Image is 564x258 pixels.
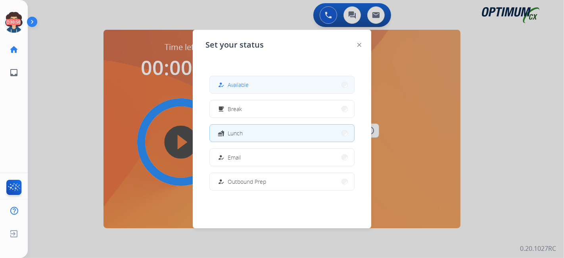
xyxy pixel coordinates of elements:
mat-icon: fastfood [218,130,224,137]
button: Break [210,100,354,117]
button: Available [210,76,354,93]
mat-icon: how_to_reg [218,178,224,185]
mat-icon: inbox [9,68,19,77]
button: Lunch [210,125,354,142]
mat-icon: free_breakfast [218,106,224,112]
p: 0.20.1027RC [520,244,556,253]
button: Email [210,149,354,166]
span: Email [228,153,241,162]
mat-icon: how_to_reg [218,81,224,88]
button: Outbound Prep [210,173,354,190]
span: Set your status [205,39,264,50]
span: Lunch [228,129,243,137]
span: Break [228,105,242,113]
mat-icon: how_to_reg [218,154,224,161]
img: close-button [357,43,361,47]
span: Available [228,81,249,89]
span: Outbound Prep [228,177,266,186]
mat-icon: home [9,45,19,54]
